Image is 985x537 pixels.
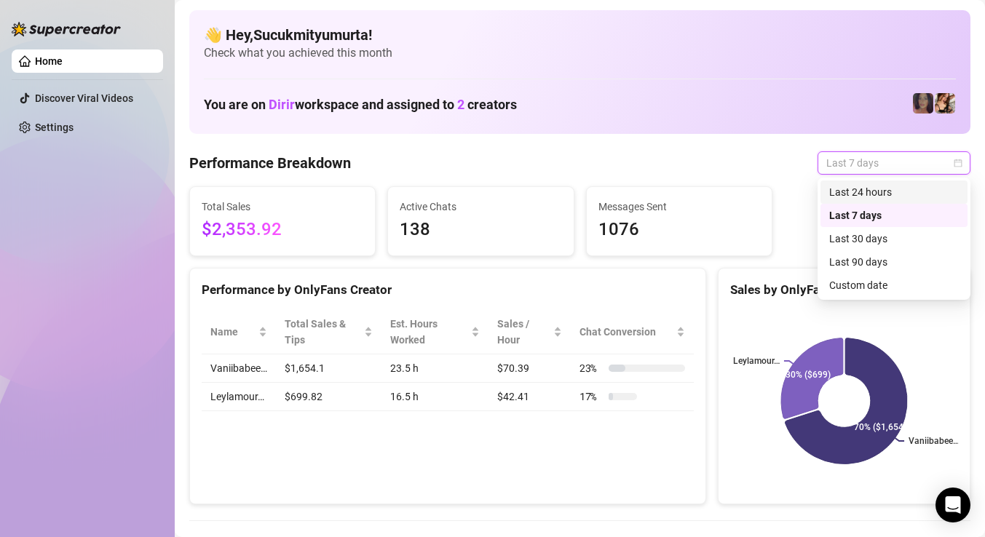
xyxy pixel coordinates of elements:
[202,310,276,354] th: Name
[820,274,968,297] div: Custom date
[276,383,381,411] td: $699.82
[598,199,760,215] span: Messages Sent
[820,204,968,227] div: Last 7 days
[829,254,959,270] div: Last 90 days
[202,383,276,411] td: Leylamour…
[390,316,468,348] div: Est. Hours Worked
[579,324,673,340] span: Chat Conversion
[820,250,968,274] div: Last 90 days
[909,436,959,446] text: Vaniibabee…
[826,152,962,174] span: Last 7 days
[457,97,464,112] span: 2
[730,280,958,300] div: Sales by OnlyFans Creator
[913,93,933,114] img: Leylamour
[12,22,121,36] img: logo-BBDzfeDw.svg
[733,356,780,366] text: Leylamour…
[276,310,381,354] th: Total Sales & Tips
[285,316,361,348] span: Total Sales & Tips
[820,180,968,204] div: Last 24 hours
[204,25,956,45] h4: 👋 Hey, Sucukmityumurta !
[820,227,968,250] div: Last 30 days
[488,354,571,383] td: $70.39
[400,216,561,244] span: 138
[35,92,133,104] a: Discover Viral Videos
[579,360,603,376] span: 23 %
[202,354,276,383] td: Vaniibabee…
[381,354,488,383] td: 23.5 h
[35,55,63,67] a: Home
[829,277,959,293] div: Custom date
[571,310,694,354] th: Chat Conversion
[598,216,760,244] span: 1076
[935,488,970,522] div: Open Intercom Messenger
[189,153,351,173] h4: Performance Breakdown
[488,310,571,354] th: Sales / Hour
[488,383,571,411] td: $42.41
[276,354,381,383] td: $1,654.1
[269,97,295,112] span: Dirir
[829,207,959,223] div: Last 7 days
[400,199,561,215] span: Active Chats
[204,97,517,113] h1: You are on workspace and assigned to creators
[35,122,74,133] a: Settings
[829,231,959,247] div: Last 30 days
[829,184,959,200] div: Last 24 hours
[210,324,256,340] span: Name
[202,199,363,215] span: Total Sales
[579,389,603,405] span: 17 %
[935,93,955,114] img: Vaniibabee
[497,316,550,348] span: Sales / Hour
[954,159,962,167] span: calendar
[202,216,363,244] span: $2,353.92
[204,45,956,61] span: Check what you achieved this month
[202,280,694,300] div: Performance by OnlyFans Creator
[381,383,488,411] td: 16.5 h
